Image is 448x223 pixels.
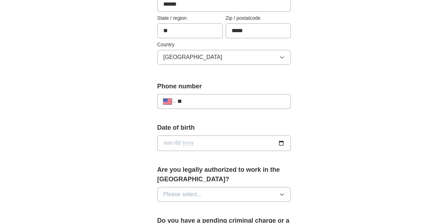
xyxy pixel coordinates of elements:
[226,14,291,22] label: Zip / postalcode
[157,165,291,184] label: Are you legally authorized to work in the [GEOGRAPHIC_DATA]?
[157,14,223,22] label: State / region
[163,53,222,61] span: [GEOGRAPHIC_DATA]
[157,41,291,48] label: Country
[157,50,291,65] button: [GEOGRAPHIC_DATA]
[157,123,291,133] label: Date of birth
[157,187,291,202] button: Please select...
[163,190,202,199] span: Please select...
[157,82,291,91] label: Phone number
